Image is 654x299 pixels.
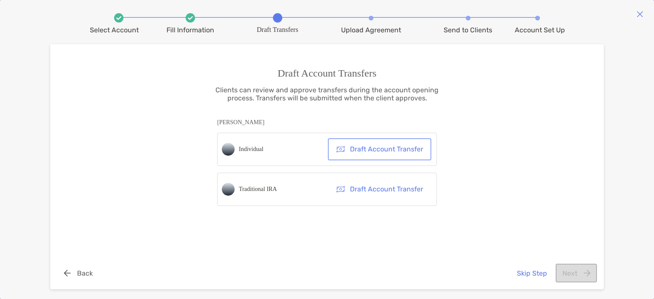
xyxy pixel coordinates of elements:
[239,146,264,153] strong: Individual
[90,26,139,34] div: Select Account
[222,183,235,196] img: companyLogo
[257,26,298,34] div: Draft Transfers
[64,270,71,276] img: button icon
[278,68,376,79] h3: Draft Account Transfers
[341,26,401,34] div: Upload Agreement
[57,264,99,282] button: Back
[444,26,492,34] div: Send to Clients
[330,140,430,159] button: Draft Account Transfer
[166,26,214,34] div: Fill Information
[637,11,643,17] img: close modal
[330,180,430,199] button: Draft Account Transfer
[217,119,437,126] span: [PERSON_NAME]
[116,16,121,20] img: white check
[510,264,554,282] button: Skip Step
[515,26,565,34] div: Account Set Up
[188,16,193,20] img: white check
[239,186,277,193] strong: Traditional IRA
[222,143,235,156] img: companyLogo
[203,86,452,102] p: Clients can review and approve transfers during the account opening process. Transfers will be su...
